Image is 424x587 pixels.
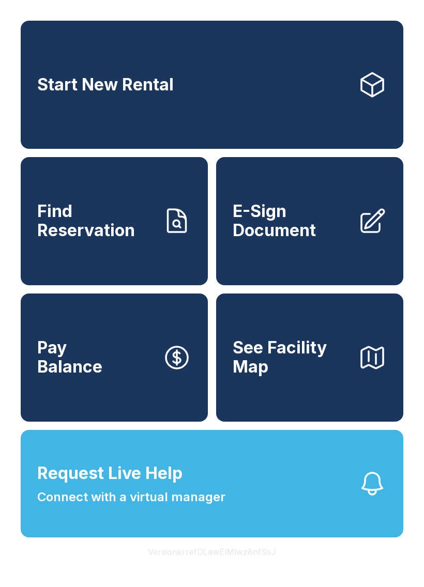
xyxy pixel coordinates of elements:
span: Start New Rental [37,75,174,95]
button: See Facility Map [216,293,403,422]
span: Request Live Help [37,461,183,486]
span: See Facility Map [233,338,350,376]
button: VersionkrrefDLawElMlwz8nfSsJ [140,537,284,566]
span: E-Sign Document [233,202,350,240]
a: Start New Rental [21,21,403,149]
button: PayBalance [21,293,208,422]
span: Connect with a virtual manager [37,488,225,506]
button: Request Live HelpConnect with a virtual manager [21,430,403,537]
a: E-Sign Document [216,157,403,285]
a: Find Reservation [21,157,208,285]
span: Pay Balance [37,338,102,376]
span: Find Reservation [37,202,154,240]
